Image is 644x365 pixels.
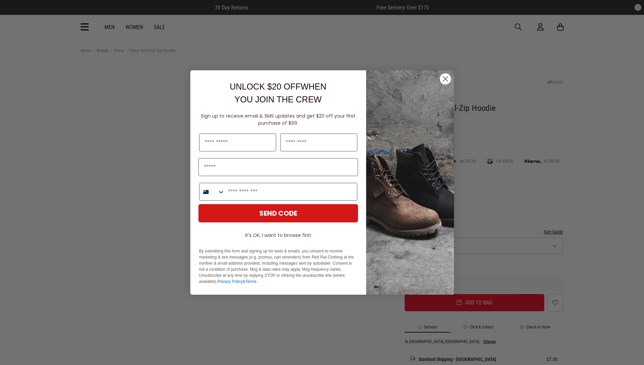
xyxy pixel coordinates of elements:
[198,204,358,222] button: SEND CODE
[217,279,243,284] a: Privacy Policy
[301,82,326,91] span: WHEN
[201,113,355,126] span: Sign up to receive email & SMS updates and get $20 off your first purchase of $99.
[203,189,209,195] img: New Zealand
[199,248,357,285] p: By submitting this form and signing up for texts & emails, you consent to receive marketing & tex...
[230,82,301,91] span: UNLOCK $20 OFF
[199,133,276,151] input: First Name
[198,229,358,241] button: It's OK, I want to browse first
[366,70,454,295] img: f7662613-148e-4c88-9575-6c6b5b55a647.jpeg
[5,3,26,23] button: Open LiveChat chat widget
[199,183,225,200] button: Search Countries
[198,158,358,176] input: Email
[235,95,322,104] span: YOU JOIN THE CREW
[439,73,451,85] button: Close dialog
[245,279,257,284] a: Terms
